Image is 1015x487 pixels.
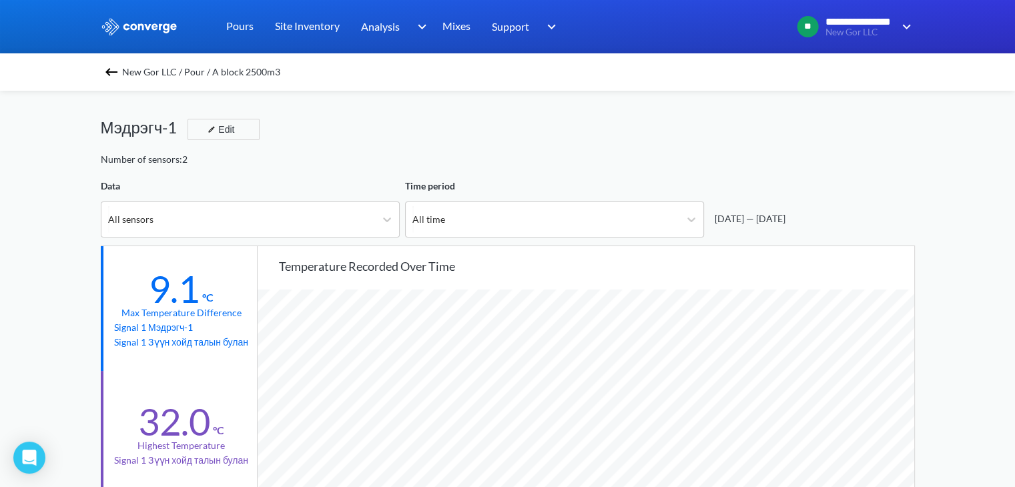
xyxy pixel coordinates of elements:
img: logo_ewhite.svg [101,18,178,35]
span: New Gor LLC / Pour / A block 2500m3 [122,63,280,81]
div: Max temperature difference [121,306,242,320]
div: Number of sensors: 2 [101,152,188,167]
p: Signal 1 Зүүн хойд талын булан [114,453,248,468]
div: 32.0 [138,399,210,444]
img: backspace.svg [103,64,119,80]
img: downArrow.svg [894,19,915,35]
div: Temperature recorded over time [279,257,914,276]
span: New Gor LLC [825,27,893,37]
div: Edit [202,121,237,137]
img: downArrow.svg [408,19,430,35]
p: Signal 1 Зүүн хойд талын булан [114,335,248,350]
img: downArrow.svg [539,19,560,35]
div: Open Intercom Messenger [13,442,45,474]
div: 9.1 [149,266,200,312]
span: Analysis [361,18,400,35]
div: Data [101,179,400,193]
div: Highest temperature [137,438,225,453]
div: Time period [405,179,704,193]
div: All sensors [108,212,153,227]
div: Мэдрэгч-1 [101,115,188,140]
div: [DATE] — [DATE] [709,211,785,226]
p: Signal 1 Мэдрэгч-1 [114,320,248,335]
span: Support [492,18,529,35]
div: All time [412,212,445,227]
button: Edit [188,119,260,140]
img: edit-icon.svg [208,125,216,133]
